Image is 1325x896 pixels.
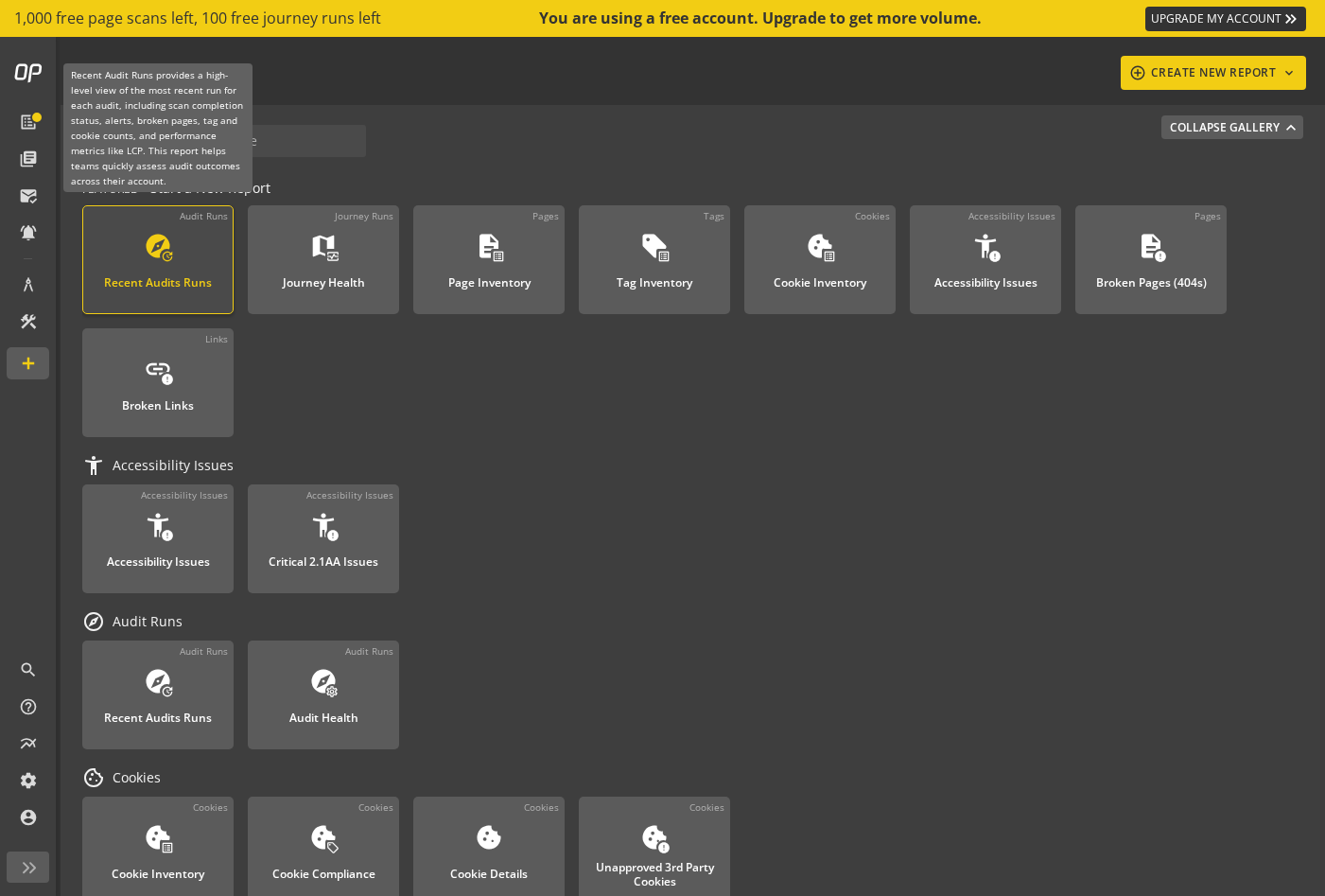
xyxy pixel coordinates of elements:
[248,205,399,314] a: Journey RunsJourney Health
[19,113,38,132] mat-icon: list_alt
[855,209,890,222] div: Cookies
[450,856,528,881] div: Cookie Details
[144,823,172,852] mat-icon: cookie
[1161,115,1303,139] button: Collapse Gallery
[689,800,724,814] div: Cookies
[325,250,340,263] mat-icon: monitor_heart
[475,232,503,260] mat-icon: description
[160,373,174,386] mat-icon: error
[524,800,559,814] div: Cookies
[160,529,174,542] mat-icon: error
[532,209,559,222] div: Pages
[160,841,174,854] mat-icon: list_alt
[744,205,896,314] a: CookiesCookie Inventory
[180,209,228,222] div: Audit Runs
[1128,64,1147,81] mat-icon: add_circle_outline
[180,644,228,658] div: Audit Runs
[358,800,393,814] div: Cookies
[822,250,836,263] mat-icon: list_alt
[19,697,38,716] mat-icon: help_outline
[107,544,210,569] div: Accessibility Issues
[1096,265,1207,290] div: Broken Pages (404s)
[82,766,105,789] mat-icon: cookie
[283,265,365,290] div: Journey Health
[87,130,110,152] mat-icon: search
[306,488,393,501] div: Accessibility Issues
[160,250,174,263] mat-icon: update
[640,823,669,852] mat-icon: cookie
[345,644,393,658] div: Audit Runs
[325,529,340,542] mat-icon: error
[193,800,228,814] div: Cookies
[248,641,399,749] a: Audit RunsAudit Health
[491,250,505,263] mat-icon: list_alt
[325,841,340,854] mat-icon: local_offer
[144,232,172,260] mat-icon: explore
[82,641,234,749] a: Audit RunsRecent Audits Runs
[1280,65,1299,80] mat-icon: keyboard_arrow_down
[122,388,194,413] div: Broken Links
[579,205,730,314] a: TagsTag Inventory
[104,265,212,290] div: Recent Audits Runs
[656,250,671,263] mat-icon: list_alt
[704,209,724,222] div: Tags
[82,205,234,314] a: Audit RunsRecent Audits Runs
[987,250,1002,263] mat-icon: error
[178,63,197,82] mat-icon: help_outline
[335,209,393,222] div: Journey Runs
[19,354,38,373] mat-icon: add
[19,660,38,679] mat-icon: search
[640,232,669,260] mat-icon: sell
[1137,232,1165,260] mat-icon: description
[448,265,531,290] div: Page Inventory
[144,511,172,539] mat-icon: accessibility_new
[589,861,720,888] div: Unapproved 3rd Party Cookies
[144,667,172,695] mat-icon: explore
[19,312,38,331] mat-icon: construction
[160,685,174,698] mat-icon: update
[1194,209,1221,222] div: Pages
[19,808,38,827] mat-icon: account_circle
[910,205,1061,314] a: Accessibility IssuesAccessibility Issues
[19,734,38,753] mat-icon: multiline_chart
[82,451,1303,482] div: Accessibility Issues
[1281,118,1300,137] mat-icon: expand_more
[309,667,338,695] mat-icon: explore
[82,484,234,593] a: Accessibility IssuesAccessibility Issues
[19,275,38,294] mat-icon: architecture
[325,685,340,698] mat-icon: settings_alert
[82,764,1303,794] div: Cookies
[104,700,212,725] div: Recent Audits Runs
[82,607,1303,638] div: Audit Runs
[82,328,234,437] a: LinksBroken Links
[617,265,692,290] div: Tag Inventory
[1121,56,1307,90] button: CREATE NEW REPORT
[309,823,338,852] mat-icon: cookie
[309,232,338,260] mat-icon: map
[82,454,105,477] mat-icon: accessibility_new
[968,209,1055,222] div: Accessibility Issues
[289,700,358,725] div: Audit Health
[248,484,399,593] a: Accessibility IssuesCritical 2.1AA Issues
[309,511,338,539] mat-icon: accessibility_new
[82,610,105,633] mat-icon: explore
[1128,56,1299,90] div: CREATE NEW REPORT
[141,488,228,501] div: Accessibility Issues
[656,841,671,854] mat-icon: error
[144,355,172,383] mat-icon: link
[971,232,1000,260] mat-icon: accessibility_new
[82,176,1303,202] div: - Start a New Report
[272,856,375,881] div: Cookie Compliance
[19,186,38,205] mat-icon: mark_email_read
[413,205,565,314] a: PagesPage Inventory
[110,131,361,151] input: Search by report name
[19,149,38,168] mat-icon: library_books
[475,823,503,852] mat-icon: cookie
[1075,205,1227,314] a: PagesBroken Pages (404s)
[112,61,197,85] div: Reports
[79,61,102,84] mat-icon: list_alt
[269,544,378,569] div: Critical 2.1AA Issues
[774,265,866,290] div: Cookie Inventory
[806,232,834,260] mat-icon: cookie
[1153,250,1167,263] mat-icon: error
